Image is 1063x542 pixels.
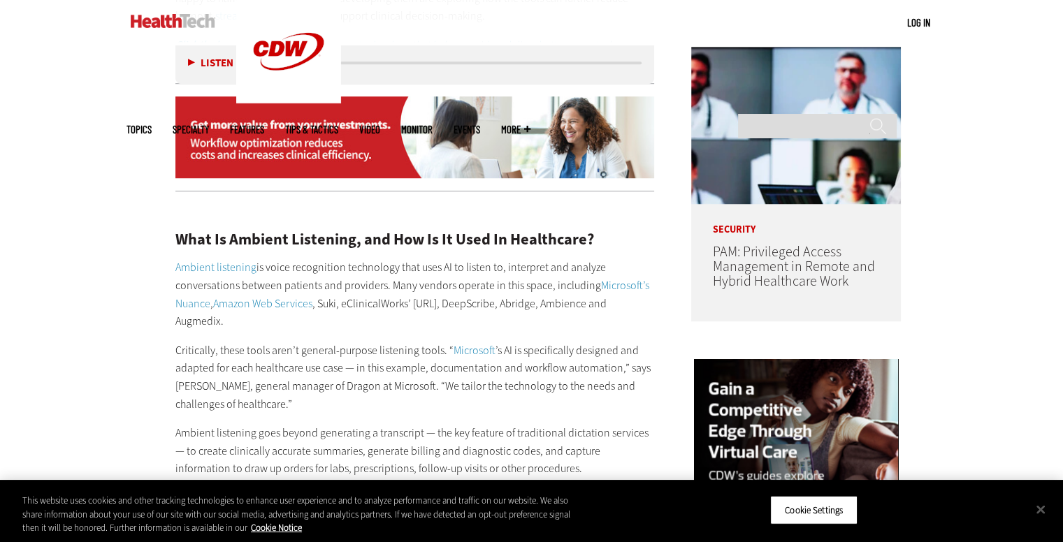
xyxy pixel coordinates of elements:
a: Events [454,124,480,135]
a: Amazon Web Services [213,296,312,311]
p: is voice recognition technology that uses AI to listen to, interpret and analyze conversations be... [175,258,655,330]
a: Microsoft [454,343,496,358]
p: Critically, these tools aren’t general-purpose listening tools. “ ’s AI is specifically designed ... [175,342,655,413]
a: CDW [236,92,341,107]
strong: What Is Ambient Listening, and How Is It Used In Healthcare? [175,229,594,249]
p: Ambient listening goes beyond generating a transcript — the key feature of traditional dictation ... [175,424,655,478]
a: More information about your privacy [251,522,302,534]
a: Ambient listening [175,260,256,274]
a: Features [230,124,264,135]
a: Tips & Tactics [285,124,338,135]
span: More [501,124,530,135]
div: This website uses cookies and other tracking technologies to enhance user experience and to analy... [22,494,585,535]
button: Close [1025,494,1056,525]
a: Microsoft’s Nuance [175,278,649,311]
a: Log in [907,16,930,29]
img: remote call with care team [691,47,901,204]
p: Security [691,204,901,235]
a: Video [359,124,380,135]
span: Specialty [173,124,209,135]
span: Topics [126,124,152,135]
img: Home [131,14,215,28]
div: User menu [907,15,930,30]
button: Cookie Settings [770,495,858,525]
a: MonITor [401,124,433,135]
a: PAM: Privileged Access Management in Remote and Hybrid Healthcare Work [712,242,874,291]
